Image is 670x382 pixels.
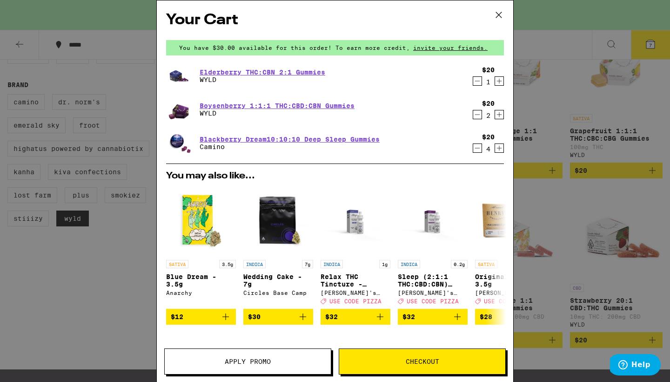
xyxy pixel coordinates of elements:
[495,76,504,86] button: Increment
[475,309,545,325] button: Add to bag
[243,185,313,255] img: Circles Base Camp - Wedding Cake - 7g
[407,298,459,304] span: USE CODE PIZZA
[406,358,439,365] span: Checkout
[398,260,420,268] p: INDICA
[473,76,482,86] button: Decrement
[495,143,504,153] button: Increment
[243,290,313,296] div: Circles Base Camp
[166,309,236,325] button: Add to bag
[243,260,266,268] p: INDICA
[225,358,271,365] span: Apply Promo
[398,290,468,296] div: [PERSON_NAME]'s Medicinals
[482,66,495,74] div: $20
[473,143,482,153] button: Decrement
[484,298,536,304] span: USE CODE PIZZA
[200,109,355,117] p: WYLD
[166,10,504,31] h2: Your Cart
[475,185,545,309] a: Open page for Original Haze - 3.5g from Henry's Original
[321,185,390,255] img: Mary's Medicinals - Relax THC Tincture - 1000mg
[475,290,545,296] div: [PERSON_NAME] Original
[610,354,661,377] iframe: Opens a widget where you can find more information
[219,260,236,268] p: 3.5g
[179,45,410,51] span: You have $30.00 available for this order! To earn more credit,
[329,298,382,304] span: USE CODE PIZZA
[171,313,183,321] span: $12
[398,185,468,255] img: Mary's Medicinals - Sleep (2:1:1 THC:CBD:CBN) Tincture - 200mg
[166,63,192,89] img: WYLD - Elderberry THC:CBN 2:1 Gummies
[243,273,313,288] p: Wedding Cake - 7g
[200,76,325,83] p: WYLD
[482,112,495,119] div: 2
[248,313,261,321] span: $30
[398,273,468,288] p: Sleep (2:1:1 THC:CBD:CBN) Tincture - 200mg
[451,260,468,268] p: 0.2g
[200,102,355,109] a: Boysenberry 1:1:1 THC:CBD:CBN Gummies
[475,273,545,288] p: Original Haze - 3.5g
[200,68,325,76] a: Elderberry THC:CBN 2:1 Gummies
[325,313,338,321] span: $32
[166,130,192,156] img: Camino - Blackberry Dream10:10:10 Deep Sleep Gummies
[243,309,313,325] button: Add to bag
[398,185,468,309] a: Open page for Sleep (2:1:1 THC:CBD:CBN) Tincture - 200mg from Mary's Medicinals
[398,309,468,325] button: Add to bag
[475,260,497,268] p: SATIVA
[243,185,313,309] a: Open page for Wedding Cake - 7g from Circles Base Camp
[402,313,415,321] span: $32
[482,78,495,86] div: 1
[495,110,504,119] button: Increment
[482,100,495,107] div: $20
[166,171,504,181] h2: You may also like...
[482,133,495,141] div: $20
[166,91,192,128] img: WYLD - Boysenberry 1:1:1 THC:CBD:CBN Gummies
[475,185,545,255] img: Henry's Original - Original Haze - 3.5g
[166,40,504,55] div: You have $30.00 available for this order! To earn more credit,invite your friends.
[200,143,380,150] p: Camino
[482,145,495,153] div: 4
[321,260,343,268] p: INDICA
[480,313,492,321] span: $28
[200,136,380,143] a: Blackberry Dream10:10:10 Deep Sleep Gummies
[166,290,236,296] div: Anarchy
[321,309,390,325] button: Add to bag
[164,348,331,375] button: Apply Promo
[321,273,390,288] p: Relax THC Tincture - 1000mg
[339,348,506,375] button: Checkout
[321,290,390,296] div: [PERSON_NAME]'s Medicinals
[321,185,390,309] a: Open page for Relax THC Tincture - 1000mg from Mary's Medicinals
[166,185,236,309] a: Open page for Blue Dream - 3.5g from Anarchy
[473,110,482,119] button: Decrement
[379,260,390,268] p: 1g
[302,260,313,268] p: 7g
[410,45,491,51] span: invite your friends.
[166,185,236,255] img: Anarchy - Blue Dream - 3.5g
[166,273,236,288] p: Blue Dream - 3.5g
